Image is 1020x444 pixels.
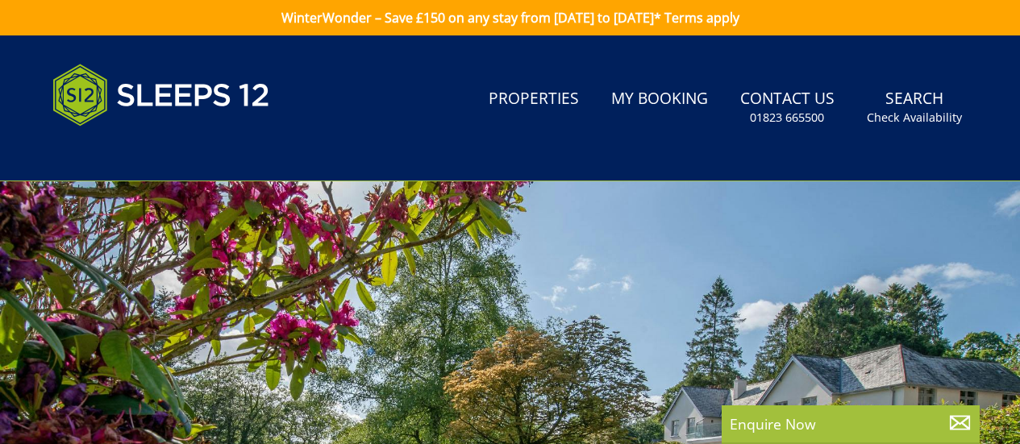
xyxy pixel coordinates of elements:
a: SearchCheck Availability [860,81,968,134]
small: Check Availability [867,110,962,126]
a: Contact Us01823 665500 [734,81,841,134]
iframe: Customer reviews powered by Trustpilot [44,145,214,159]
p: Enquire Now [730,413,972,434]
img: Sleeps 12 [52,55,270,135]
small: 01823 665500 [750,110,824,126]
a: Properties [482,81,585,118]
a: My Booking [605,81,714,118]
